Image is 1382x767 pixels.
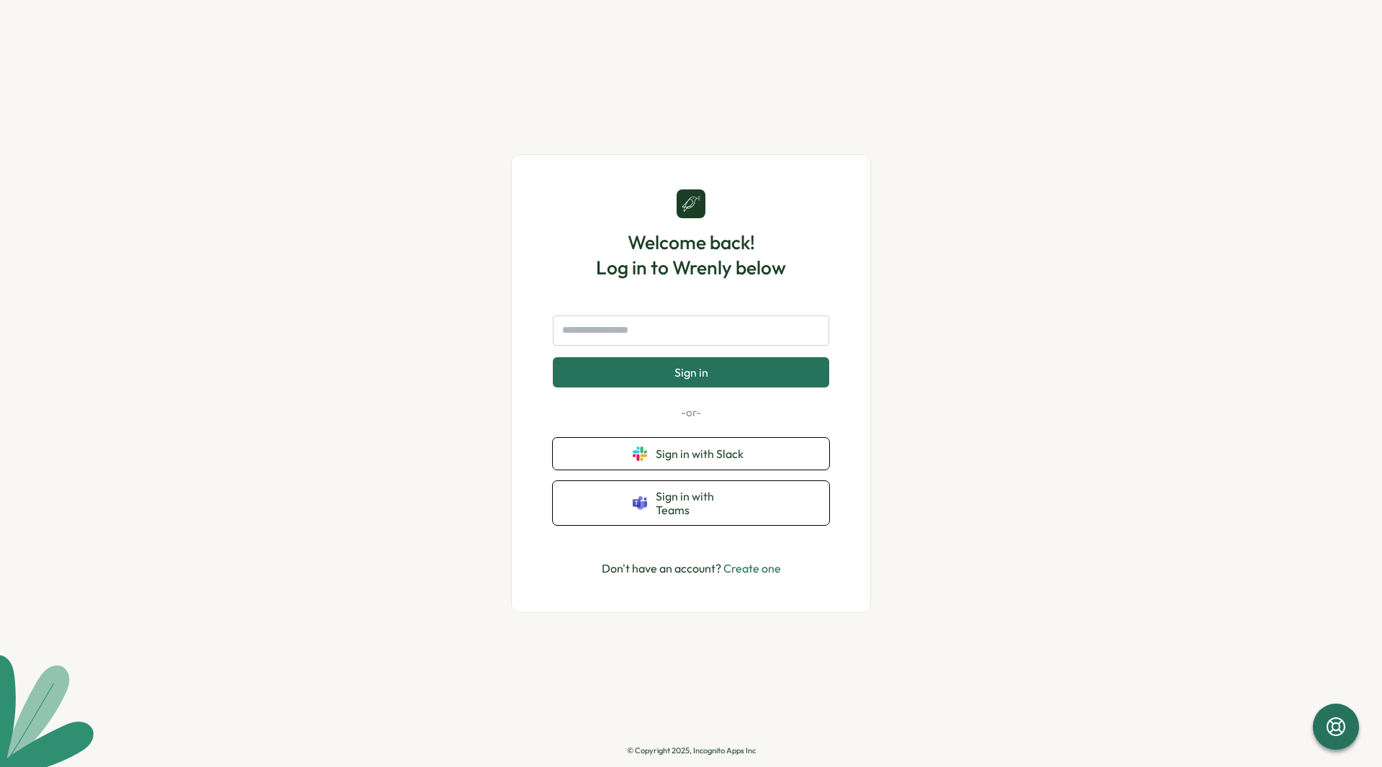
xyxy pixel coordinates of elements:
[553,481,829,525] button: Sign in with Teams
[602,560,781,578] p: Don't have an account?
[553,438,829,470] button: Sign in with Slack
[656,447,749,460] span: Sign in with Slack
[656,490,749,516] span: Sign in with Teams
[596,230,786,280] h1: Welcome back! Log in to Wrenly below
[553,357,829,387] button: Sign in
[553,405,829,421] p: -or-
[723,561,781,575] a: Create one
[674,366,708,379] span: Sign in
[627,746,756,755] p: © Copyright 2025, Incognito Apps Inc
